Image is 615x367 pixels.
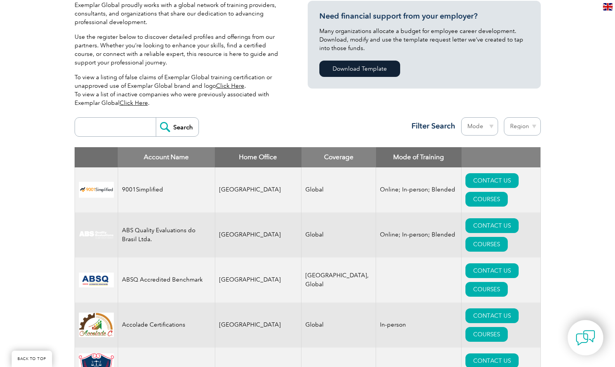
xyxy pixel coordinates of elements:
td: Global [301,167,376,212]
input: Search [156,118,199,136]
td: ABSQ Accredited Benchmark [118,257,215,303]
a: Download Template [319,61,400,77]
a: COURSES [465,237,508,252]
a: CONTACT US [465,308,519,323]
h3: Need financial support from your employer? [319,11,529,21]
td: [GEOGRAPHIC_DATA] [215,167,301,212]
h3: Filter Search [407,121,455,131]
td: [GEOGRAPHIC_DATA], Global [301,257,376,303]
img: c92924ac-d9bc-ea11-a814-000d3a79823d-logo.jpg [79,231,114,239]
a: CONTACT US [465,218,519,233]
td: In-person [376,303,462,348]
a: CONTACT US [465,173,519,188]
a: Click Here [120,99,148,106]
th: Coverage: activate to sort column ascending [301,147,376,167]
img: 1a94dd1a-69dd-eb11-bacb-002248159486-logo.jpg [79,313,114,337]
td: [GEOGRAPHIC_DATA] [215,257,301,303]
td: Online; In-person; Blended [376,212,462,257]
a: Click Here [216,82,244,89]
th: Home Office: activate to sort column ascending [215,147,301,167]
a: COURSES [465,327,508,342]
td: 9001Simplified [118,167,215,212]
td: Global [301,303,376,348]
img: contact-chat.png [576,328,595,348]
th: Account Name: activate to sort column descending [118,147,215,167]
td: [GEOGRAPHIC_DATA] [215,212,301,257]
p: To view a listing of false claims of Exemplar Global training certification or unapproved use of ... [75,73,284,107]
td: ABS Quality Evaluations do Brasil Ltda. [118,212,215,257]
img: en [603,3,613,10]
a: COURSES [465,192,508,207]
th: : activate to sort column ascending [462,147,540,167]
a: BACK TO TOP [12,351,52,367]
p: Many organizations allocate a budget for employee career development. Download, modify and use th... [319,27,529,52]
td: Online; In-person; Blended [376,167,462,212]
img: cc24547b-a6e0-e911-a812-000d3a795b83-logo.png [79,273,114,287]
img: 37c9c059-616f-eb11-a812-002248153038-logo.png [79,182,114,198]
th: Mode of Training: activate to sort column ascending [376,147,462,167]
td: [GEOGRAPHIC_DATA] [215,303,301,348]
a: CONTACT US [465,263,519,278]
p: Exemplar Global proudly works with a global network of training providers, consultants, and organ... [75,1,284,26]
td: Accolade Certifications [118,303,215,348]
td: Global [301,212,376,257]
p: Use the register below to discover detailed profiles and offerings from our partners. Whether you... [75,33,284,67]
a: COURSES [465,282,508,297]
